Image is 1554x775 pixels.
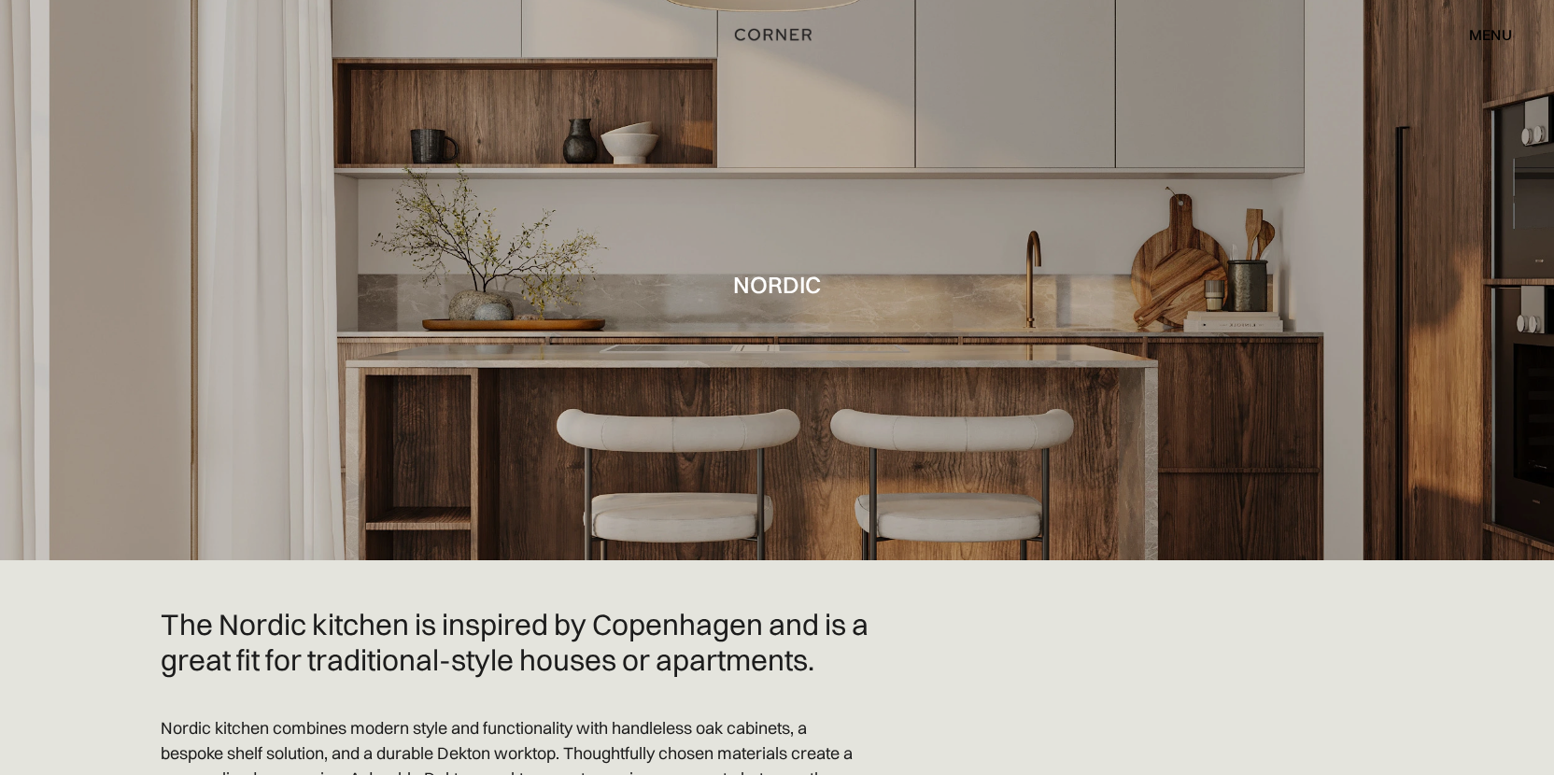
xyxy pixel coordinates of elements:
div: menu [1450,19,1512,50]
h2: The Nordic kitchen is inspired by Copenhagen and is a great fit for traditional-style houses or a... [161,607,870,678]
h1: Nordic [733,272,821,297]
div: menu [1469,27,1512,42]
a: home [719,22,836,47]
